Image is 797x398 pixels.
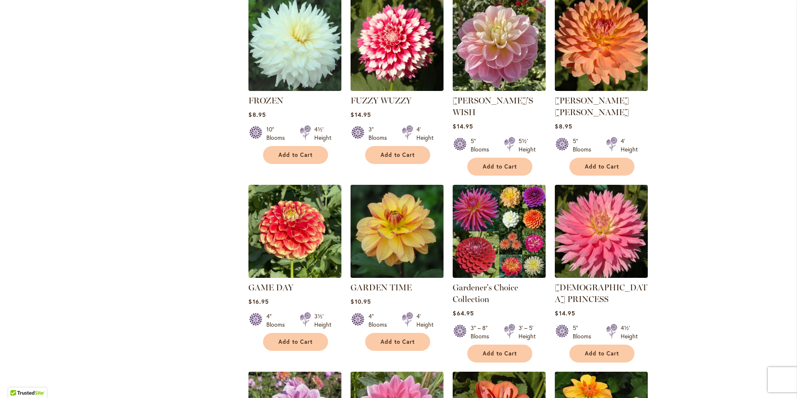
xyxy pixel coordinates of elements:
a: Gardener's Choice Collection [453,282,518,304]
span: $16.95 [248,297,268,305]
div: 5½' Height [519,137,536,154]
a: GABRIELLE MARIE [555,85,648,93]
button: Add to Cart [569,158,634,176]
div: 5" Blooms [573,137,596,154]
img: GAY PRINCESS [555,185,648,278]
span: $8.95 [248,111,266,118]
button: Add to Cart [263,146,328,164]
a: FUZZY WUZZY [351,96,411,106]
a: GARDEN TIME [351,272,444,280]
button: Add to Cart [365,146,430,164]
button: Add to Cart [467,158,532,176]
img: GAME DAY [248,185,341,278]
a: GAY PRINCESS [555,272,648,280]
span: Add to Cart [381,151,415,159]
div: 10" Blooms [266,125,290,142]
div: 4½' Height [621,324,638,340]
button: Add to Cart [365,333,430,351]
a: FUZZY WUZZY [351,85,444,93]
div: 4½' Height [314,125,331,142]
div: 4' Height [621,137,638,154]
div: 4' Height [416,125,434,142]
div: 3" Blooms [368,125,392,142]
span: $10.95 [351,297,371,305]
div: 4" Blooms [368,312,392,329]
a: [PERSON_NAME]'S WISH [453,96,533,117]
div: 3½' Height [314,312,331,329]
a: GAME DAY [248,272,341,280]
img: GARDEN TIME [348,183,446,280]
a: [DEMOGRAPHIC_DATA] PRINCESS [555,282,647,304]
div: 3" – 8" Blooms [471,324,494,340]
span: $14.95 [555,309,575,317]
span: Add to Cart [381,338,415,345]
img: Gardener's Choice Collection [453,185,546,278]
span: $64.95 [453,309,474,317]
a: Gabbie's Wish [453,85,546,93]
div: 5" Blooms [471,137,494,154]
div: 4' Height [416,312,434,329]
span: Add to Cart [585,350,619,357]
span: $8.95 [555,122,572,130]
button: Add to Cart [467,345,532,363]
iframe: Launch Accessibility Center [6,368,30,392]
button: Add to Cart [569,345,634,363]
div: 3' – 5' Height [519,324,536,340]
div: 4" Blooms [266,312,290,329]
a: [PERSON_NAME] [PERSON_NAME] [555,96,629,117]
span: Add to Cart [278,338,313,345]
span: Add to Cart [483,350,517,357]
span: Add to Cart [483,163,517,170]
button: Add to Cart [263,333,328,351]
a: GARDEN TIME [351,282,412,292]
span: Add to Cart [278,151,313,159]
a: Gardener's Choice Collection [453,272,546,280]
a: FROZEN [248,96,283,106]
span: $14.95 [453,122,473,130]
div: 5" Blooms [573,324,596,340]
span: Add to Cart [585,163,619,170]
a: Frozen [248,85,341,93]
span: $14.95 [351,111,371,118]
a: GAME DAY [248,282,293,292]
